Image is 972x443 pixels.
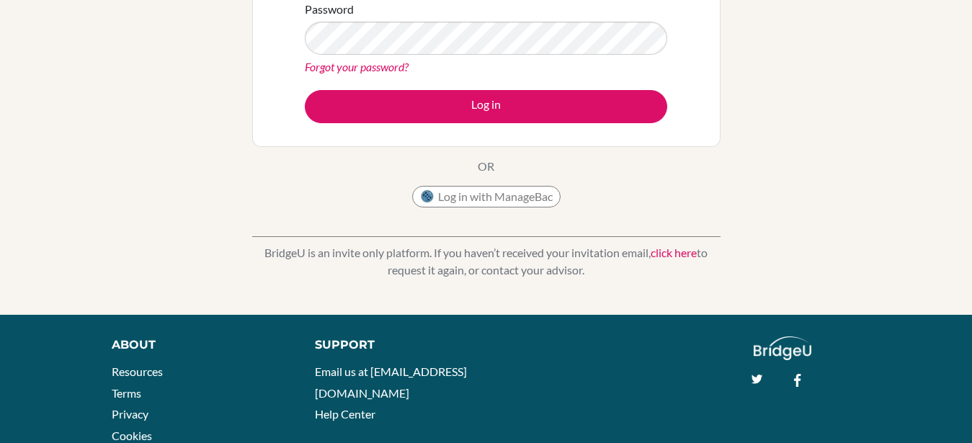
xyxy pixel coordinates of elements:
[315,407,375,421] a: Help Center
[112,429,152,442] a: Cookies
[305,90,667,123] button: Log in
[112,364,163,378] a: Resources
[252,244,721,279] p: BridgeU is an invite only platform. If you haven’t received your invitation email, to request it ...
[651,246,697,259] a: click here
[412,186,561,207] button: Log in with ManageBac
[305,60,409,73] a: Forgot your password?
[112,386,141,400] a: Terms
[315,336,471,354] div: Support
[112,336,282,354] div: About
[112,407,148,421] a: Privacy
[478,158,494,175] p: OR
[305,1,354,18] label: Password
[754,336,812,360] img: logo_white@2x-f4f0deed5e89b7ecb1c2cc34c3e3d731f90f0f143d5ea2071677605dd97b5244.png
[315,364,467,400] a: Email us at [EMAIL_ADDRESS][DOMAIN_NAME]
